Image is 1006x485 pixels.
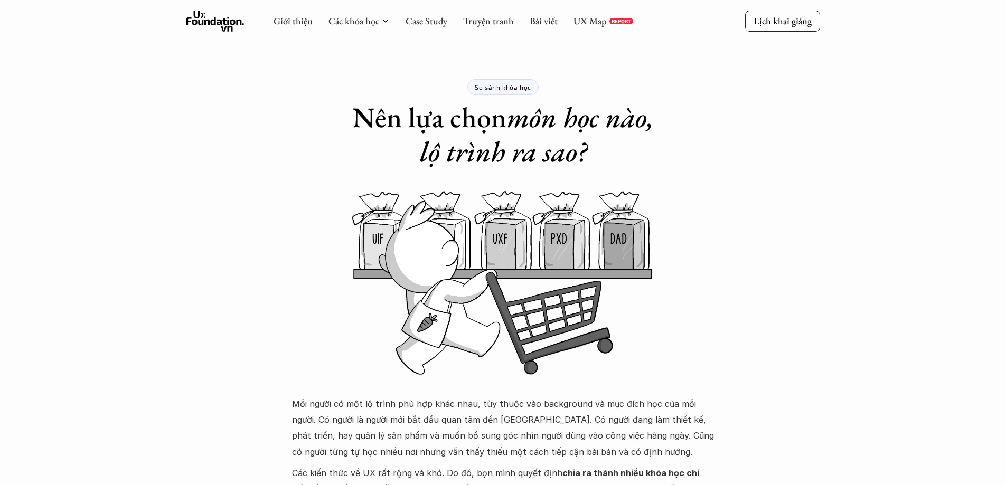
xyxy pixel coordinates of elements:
a: UX Map [573,15,607,27]
a: Giới thiệu [274,15,313,27]
a: Case Study [406,15,447,27]
p: Lịch khai giảng [754,15,812,27]
p: So sánh khóa học [475,83,531,91]
a: Bài viết [530,15,558,27]
p: Mỗi người có một lộ trình phù hợp khác nhau, tùy thuộc vào background và mục đích học của mỗi ngư... [292,396,714,460]
p: REPORT [612,18,631,24]
em: môn học nào, lộ trình ra sao? [420,99,661,170]
a: Các khóa học [328,15,379,27]
a: Lịch khai giảng [745,11,820,31]
a: Truyện tranh [463,15,514,27]
h1: Nên lựa chọn [340,100,667,169]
